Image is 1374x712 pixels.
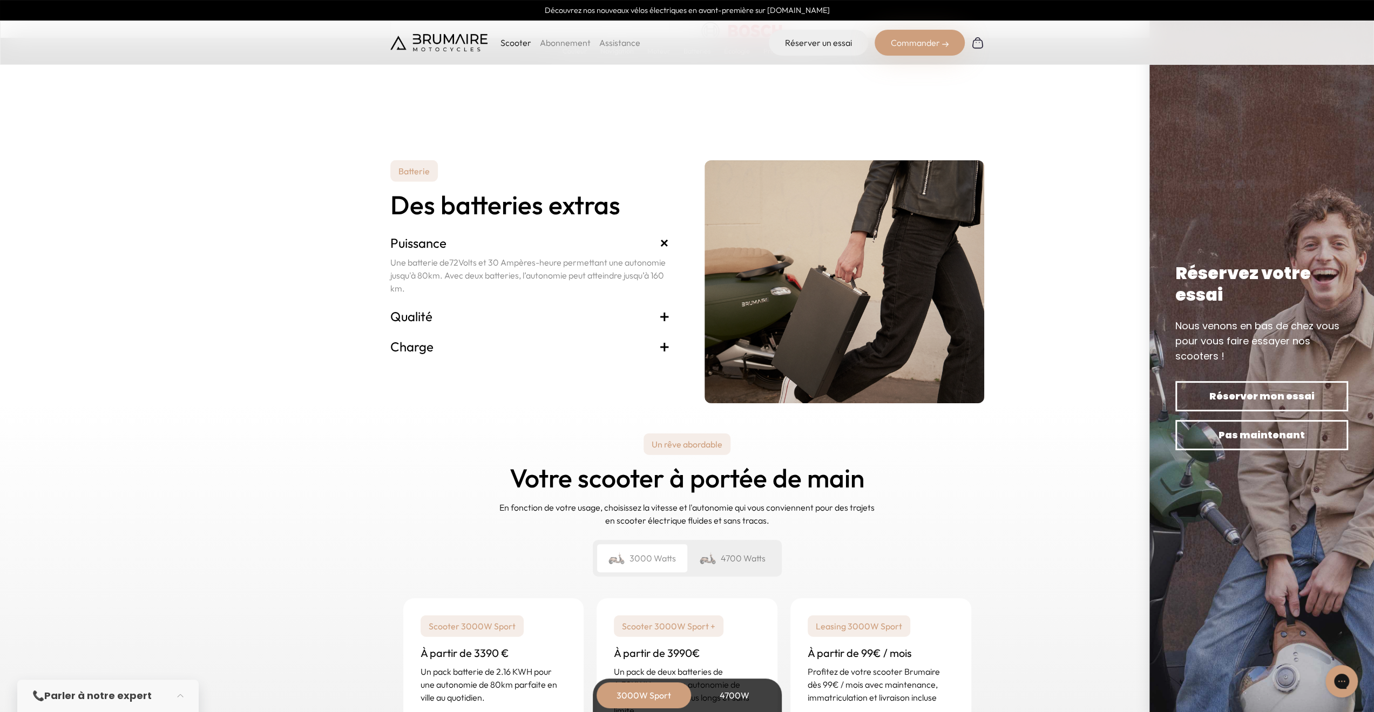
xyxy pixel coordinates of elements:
[1320,661,1363,701] iframe: Gorgias live chat messenger
[421,665,567,704] p: Un pack batterie de 2.16 KWH pour une autonomie de 80km parfaite en ville au quotidien.
[659,338,670,355] span: +
[808,615,910,637] p: Leasing 3000W Sport
[808,646,954,661] h3: À partir de 99€ / mois
[942,41,949,48] img: right-arrow-2.png
[875,30,965,56] div: Commander
[601,682,687,708] div: 3000W Sport
[390,191,670,219] h2: Des batteries extras
[390,34,488,51] img: Brumaire Motocycles
[614,615,723,637] p: Scooter 3000W Sport +
[705,160,984,403] img: brumaire-batteries.png
[390,234,670,252] h3: Puissance
[390,338,670,355] h3: Charge
[510,464,864,492] h2: Votre scooter à portée de main
[654,233,674,253] span: +
[614,646,760,661] h3: À partir de 3990€
[498,501,876,527] p: En fonction de votre usage, choisissez la vitesse et l'autonomie qui vous conviennent pour des tr...
[390,256,670,295] p: Une batterie de Volts et 30 Ampères-heure permettant une autonomie jusqu'à 80km. Avec deux batter...
[599,37,640,48] a: Assistance
[659,308,670,325] span: +
[644,433,730,455] p: Un rêve abordable
[597,544,687,572] div: 3000 Watts
[540,37,591,48] a: Abonnement
[971,36,984,49] img: Panier
[449,257,458,268] span: 72
[390,160,438,182] p: Batterie
[808,665,954,704] p: Profitez de votre scooter Brumaire dès 99€ / mois avec maintenance, immatriculation et livraison ...
[500,36,531,49] p: Scooter
[421,615,524,637] p: Scooter 3000W Sport
[692,682,778,708] div: 4700W
[390,308,670,325] h3: Qualité
[687,544,777,572] div: 4700 Watts
[421,646,567,661] h3: À partir de 3390 €
[769,30,868,56] a: Réserver un essai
